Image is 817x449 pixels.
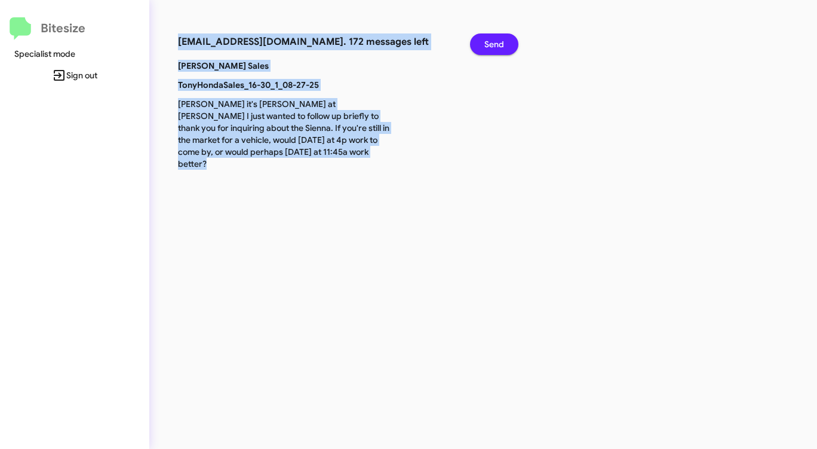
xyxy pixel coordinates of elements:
[484,33,504,55] span: Send
[178,33,452,50] h3: [EMAIL_ADDRESS][DOMAIN_NAME]. 172 messages left
[10,17,85,40] a: Bitesize
[169,98,403,170] p: [PERSON_NAME] it's [PERSON_NAME] at [PERSON_NAME] I just wanted to follow up briefly to thank you...
[470,33,518,55] button: Send
[178,80,319,90] b: TonyHondaSales_16-30_1_08-27-25
[178,60,269,71] b: [PERSON_NAME] Sales
[10,65,140,86] span: Sign out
